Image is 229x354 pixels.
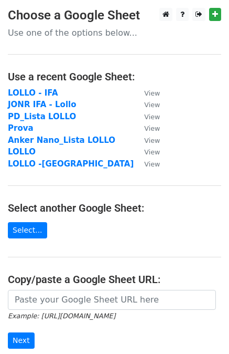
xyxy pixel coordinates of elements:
small: View [144,113,160,121]
small: Example: [URL][DOMAIN_NAME] [8,312,115,320]
a: View [134,100,160,109]
a: LOLLO [8,147,36,157]
a: Prova [8,123,34,133]
h4: Use a recent Google Sheet: [8,70,221,83]
small: View [144,101,160,109]
h4: Copy/paste a Google Sheet URL: [8,273,221,286]
input: Next [8,332,35,349]
small: View [144,148,160,156]
a: View [134,88,160,98]
a: Select... [8,222,47,238]
small: View [144,124,160,132]
small: View [144,89,160,97]
a: View [134,159,160,169]
a: View [134,147,160,157]
input: Paste your Google Sheet URL here [8,290,216,310]
small: View [144,160,160,168]
small: View [144,137,160,144]
a: View [134,136,160,145]
a: PD_Lista LOLLO [8,112,76,121]
p: Use one of the options below... [8,27,221,38]
a: JONR IFA - Lollo [8,100,77,109]
a: Anker Nano_Lista LOLLO [8,136,115,145]
a: LOLLO - IFA [8,88,58,98]
a: View [134,123,160,133]
h3: Choose a Google Sheet [8,8,221,23]
a: View [134,112,160,121]
h4: Select another Google Sheet: [8,202,221,214]
a: LOLLO -[GEOGRAPHIC_DATA] [8,159,134,169]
